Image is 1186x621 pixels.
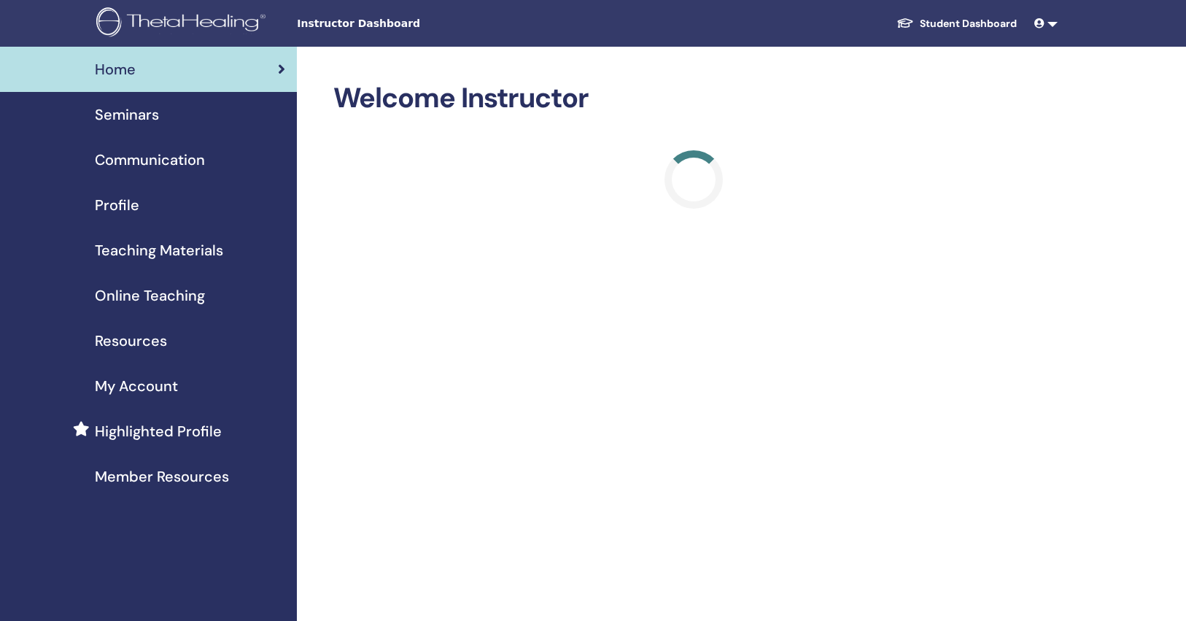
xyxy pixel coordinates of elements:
span: Communication [95,149,205,171]
span: Member Resources [95,466,229,487]
span: Online Teaching [95,285,205,306]
span: Profile [95,194,139,216]
span: Teaching Materials [95,239,223,261]
span: My Account [95,375,178,397]
span: Instructor Dashboard [297,16,516,31]
img: graduation-cap-white.svg [896,17,914,29]
img: logo.png [96,7,271,40]
span: Home [95,58,136,80]
h2: Welcome Instructor [333,82,1055,115]
span: Highlighted Profile [95,420,222,442]
span: Resources [95,330,167,352]
a: Student Dashboard [885,10,1028,37]
span: Seminars [95,104,159,126]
